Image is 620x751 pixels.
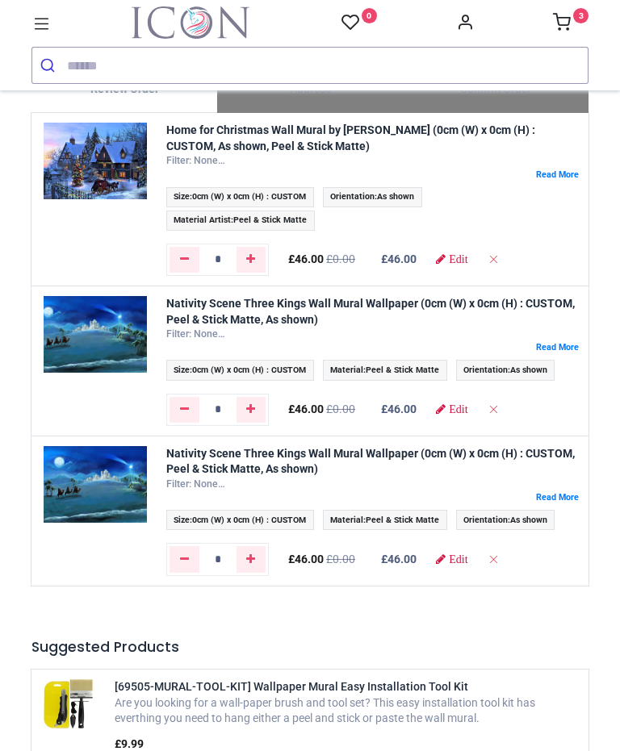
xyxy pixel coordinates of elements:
a: Remove one [170,397,199,423]
div: Are you looking for a wall-paper brush and tool set? This easy installation tool kit has everthin... [115,695,579,727]
h5: Suggested Products [31,637,589,657]
a: [69505-MURAL-TOOL-KIT] Wallpaper Mural Easy Installation Tool Kit [44,697,95,710]
span: 0cm (W) x 0cm (H) : CUSTOM [192,515,306,525]
a: 3 [553,18,589,31]
a: Add one [237,546,266,572]
a: Logo of Icon Wall Stickers [132,6,249,39]
span: Peel & Stick Matte [366,365,439,375]
a: Remove from cart [488,403,499,415]
span: As shown [510,365,547,375]
span: 0cm (W) x 0cm (H) : CUSTOM [192,191,306,202]
span: 0cm (W) x 0cm (H) : CUSTOM [192,365,306,375]
span: 46.00 [295,403,324,415]
span: : [166,187,314,207]
sup: 3 [573,8,589,23]
span: : [323,510,447,530]
a: 0 [341,13,377,33]
span: £ [288,252,324,265]
span: : [166,510,314,530]
del: £ [326,553,355,565]
span: Filter: None [166,478,218,490]
span: Edit [449,253,467,265]
a: Remove one [170,546,199,572]
img: +WXHoYI9P8B+dLOFKqcU54AAAAASUVORK5CYII= [44,296,147,373]
a: Remove from cart [488,553,499,565]
span: Orientation [330,191,375,202]
del: £ [326,403,355,415]
span: : [323,360,447,380]
a: Remove from cart [488,252,499,265]
span: : [166,211,315,231]
span: : [323,187,422,207]
span: Material [330,515,363,525]
span: Filter: None [166,328,218,340]
span: 0.00 [333,252,355,265]
span: £ [288,403,324,415]
span: Size [174,365,190,375]
a: Account Info [456,18,474,31]
span: 0.00 [333,403,355,415]
span: As shown [377,191,414,202]
span: Material Artist [174,215,231,225]
img: Icon Wall Stickers [132,6,249,39]
span: £ [115,737,144,750]
span: Material [330,365,363,375]
a: Add one [237,397,266,423]
span: Edit [449,403,467,415]
span: Size [174,191,190,202]
b: £ [381,252,417,265]
img: [69505-MURAL-TOOL-KIT] Wallpaper Mural Easy Installation Tool Kit [44,679,95,730]
img: z13VEhU9ZWMAAAAASUVORK5CYII= [44,123,147,199]
span: : [456,360,555,380]
span: 9.99 [121,737,144,750]
a: Edit [436,253,467,265]
del: £ [326,252,355,265]
a: Remove one [170,247,199,273]
a: Nativity Scene Three Kings Wall Mural Wallpaper (0cm (W) x 0cm (H) : CUSTOM, Peel & Stick Matte, ... [166,297,575,326]
span: : [166,360,314,380]
span: Orientation [463,515,508,525]
a: Edit [436,403,467,415]
button: Submit [32,48,67,83]
span: Orientation [463,365,508,375]
span: £ [288,553,324,565]
span: As shown [510,515,547,525]
span: Edit [449,553,467,565]
span: Size [174,515,190,525]
span: 46.00 [387,252,417,265]
sup: 0 [362,8,377,23]
span: 46.00 [387,553,417,565]
span: Filter: None [166,155,218,166]
span: : [456,510,555,530]
span: Peel & Stick Matte [366,515,439,525]
b: £ [381,553,417,565]
a: Nativity Scene Three Kings Wall Mural Wallpaper (0cm (W) x 0cm (H) : CUSTOM, Peel & Stick Matte, ... [166,447,575,476]
span: 46.00 [295,553,324,565]
span: 46.00 [387,403,417,415]
a: [69505-MURAL-TOOL-KIT] Wallpaper Mural Easy Installation Tool Kit [115,680,468,693]
span: 0.00 [333,553,355,565]
a: Edit [436,553,467,565]
span: Peel & Stick Matte [233,215,307,225]
span: 46.00 [295,252,324,265]
b: £ [381,403,417,415]
a: Home for Christmas Wall Mural by [PERSON_NAME] (0cm (W) x 0cm (H) : CUSTOM, As shown, Peel & Stic... [166,123,535,152]
img: wfkucny6mHxqQAAAABJRU5ErkJggg== [44,446,147,523]
a: Add one [237,247,266,273]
